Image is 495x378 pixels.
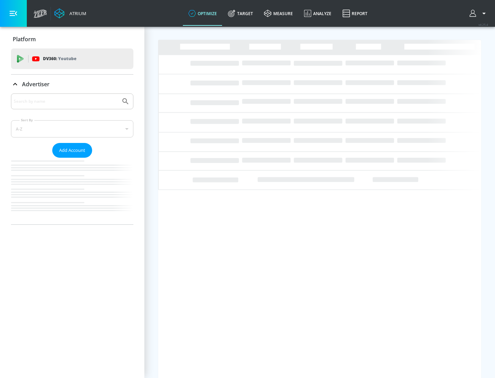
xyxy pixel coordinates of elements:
[337,1,373,26] a: Report
[183,1,222,26] a: optimize
[478,23,488,26] span: v 4.25.4
[11,158,133,224] nav: list of Advertiser
[22,80,49,88] p: Advertiser
[67,10,86,16] div: Atrium
[11,48,133,69] div: DV360: Youtube
[222,1,258,26] a: Target
[20,118,34,122] label: Sort By
[13,35,36,43] p: Platform
[54,8,86,19] a: Atrium
[258,1,298,26] a: measure
[298,1,337,26] a: Analyze
[52,143,92,158] button: Add Account
[11,30,133,49] div: Platform
[11,120,133,137] div: A-Z
[43,55,76,63] p: DV360:
[14,97,118,106] input: Search by name
[11,93,133,224] div: Advertiser
[59,146,85,154] span: Add Account
[58,55,76,62] p: Youtube
[11,75,133,94] div: Advertiser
